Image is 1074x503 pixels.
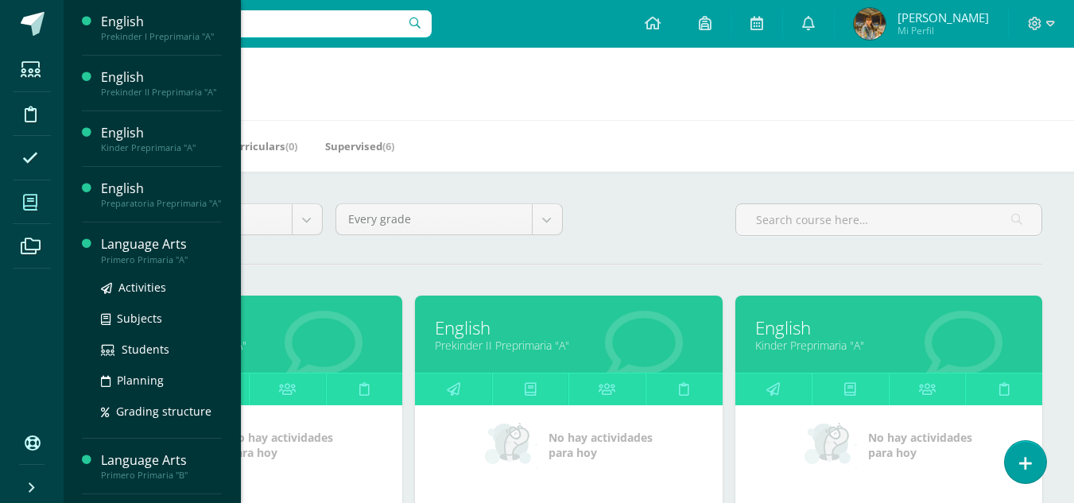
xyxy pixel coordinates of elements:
div: Primero Primaria "B" [101,470,222,481]
div: English [101,124,222,142]
a: Prekinder II Preprimaria "A" [435,338,702,353]
span: (0) [285,139,297,153]
a: EnglishPrekinder II Preprimaria "A" [101,68,222,98]
div: Preparatoria Preprimaria "A" [101,198,222,209]
a: Grading structure [101,402,222,420]
a: English [115,315,382,340]
span: Activities [118,280,166,295]
div: Language Arts [101,235,222,253]
a: Subjects [101,309,222,327]
span: [PERSON_NAME] [898,10,989,25]
img: no_activities_small.png [485,421,537,469]
a: Prekinder I Preprimaria "A" [115,338,382,353]
div: Prekinder II Preprimaria "A" [101,87,222,98]
a: Planning [101,371,222,389]
span: Subjects [117,311,162,326]
a: Language ArtsPrimero Primaria "A" [101,235,222,265]
img: 2dbaa8b142e8d6ddec163eea0aedc140.png [854,8,886,40]
a: EnglishPrekinder I Preprimaria "A" [101,13,222,42]
a: Supervised(6) [325,133,394,159]
a: English [435,315,702,340]
div: English [101,13,222,31]
span: Planning [117,373,164,388]
div: Prekinder I Preprimaria "A" [101,31,222,42]
div: English [101,180,222,198]
a: Language ArtsPrimero Primaria "B" [101,451,222,481]
input: Search a user… [74,10,432,37]
span: Every grade [348,204,520,234]
a: Activities [101,278,222,296]
span: No hay actividades para hoy [868,430,972,460]
a: Every grade [336,204,562,234]
input: Search course here… [736,204,1041,235]
a: EnglishKinder Preprimaria "A" [101,124,222,153]
span: Mi Perfil [898,24,989,37]
span: No hay actividades para hoy [549,430,653,460]
div: Language Arts [101,451,222,470]
span: No hay actividades para hoy [229,430,333,460]
a: Students [101,340,222,358]
div: Kinder Preprimaria "A" [101,142,222,153]
a: English [755,315,1022,340]
a: EnglishPreparatoria Preprimaria "A" [101,180,222,209]
div: Primero Primaria "A" [101,254,222,265]
div: English [101,68,222,87]
span: (6) [382,139,394,153]
span: Grading structure [116,404,211,419]
a: Kinder Preprimaria "A" [755,338,1022,353]
span: Students [122,342,169,357]
img: no_activities_small.png [805,421,857,469]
